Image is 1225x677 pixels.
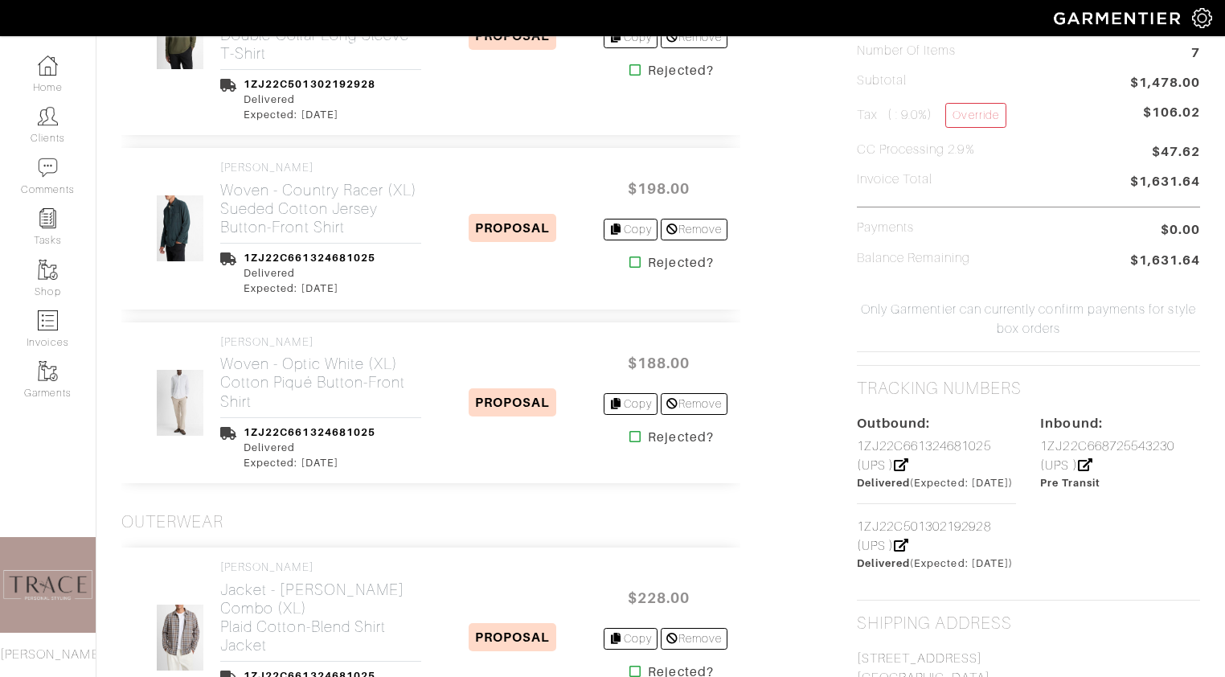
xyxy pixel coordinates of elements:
[220,560,421,574] h4: [PERSON_NAME]
[244,252,375,264] a: 1ZJ22C661324681025
[661,27,727,48] a: Remove
[661,628,727,650] a: Remove
[1143,103,1200,122] span: $106.02
[469,388,556,416] span: PROPOSAL
[1040,477,1100,489] span: Pre Transit
[1152,142,1200,164] span: $47.62
[220,581,421,654] h2: Jacket - [PERSON_NAME] Combo (XL) Plaid Cotton-Blend Shirt Jacket
[220,181,421,236] h2: Woven - Country Racer (XL) Sueded Cotton Jersey Button-Front Shirt
[244,455,375,470] div: Expected: [DATE]
[857,220,914,236] h5: Payments
[857,557,910,569] span: Delivered
[857,439,991,473] a: 1ZJ22C661324681025 (UPS )
[469,214,556,242] span: PROPOSAL
[220,161,421,174] h4: [PERSON_NAME]
[220,161,421,236] a: [PERSON_NAME] Woven - Country Racer (XL)Sueded Cotton Jersey Button-Front Shirt
[1161,220,1200,240] span: $0.00
[648,428,713,447] strong: Rejected?
[244,92,375,107] div: Delivered
[38,106,58,126] img: clients-icon-6bae9207a08558b7cb47a8932f037763ab4055f8c8b6bfacd5dc20c3e0201464.png
[220,560,421,654] a: [PERSON_NAME] Jacket - [PERSON_NAME] Combo (XL)Plaid Cotton-Blend Shirt Jacket
[857,142,975,158] h5: CC Processing 2.9%
[648,253,713,273] strong: Rejected?
[853,300,1204,338] span: Only Garmentier can currently confirm payments for style box orders
[857,475,1017,490] div: (Expected: [DATE])
[1130,73,1200,95] span: $1,478.00
[610,581,707,615] span: $228.00
[244,78,375,90] a: 1ZJ22C501302192928
[648,61,713,80] strong: Rejected?
[857,73,907,88] h5: Subtotal
[857,172,933,187] h5: Invoice Total
[610,171,707,206] span: $198.00
[1191,43,1200,65] span: 7
[857,519,991,553] a: 1ZJ22C501302192928 (UPS )
[945,103,1006,128] a: Override
[244,265,375,281] div: Delivered
[857,613,1013,634] h2: Shipping Address
[220,335,421,349] h4: [PERSON_NAME]
[244,107,375,122] div: Expected: [DATE]
[857,251,971,266] h5: Balance Remaining
[220,335,421,411] a: [PERSON_NAME] Woven - Optic White (XL)Cotton Piqué Button-Front Shirt
[1046,4,1192,32] img: garmentier-logo-header-white-b43fb05a5012e4ada735d5af1a66efaba907eab6374d6393d1fbf88cb4ef424d.png
[604,219,658,240] a: Copy
[1192,8,1212,28] img: gear-icon-white-bd11855cb880d31180b6d7d6211b90ccbf57a29d726f0c71d8c61bd08dd39cc2.png
[38,55,58,76] img: dashboard-icon-dbcd8f5a0b271acd01030246c82b418ddd0df26cd7fceb0bd07c9910d44c42f6.png
[661,393,727,415] a: Remove
[661,219,727,240] a: Remove
[857,477,910,489] span: Delivered
[38,361,58,381] img: garments-icon-b7da505a4dc4fd61783c78ac3ca0ef83fa9d6f193b1c9dc38574b1d14d53ca28.png
[610,346,707,380] span: $188.00
[38,310,58,330] img: orders-icon-0abe47150d42831381b5fb84f609e132dff9fe21cb692f30cb5eec754e2cba89.png
[1130,172,1200,194] span: $1,631.64
[244,281,375,296] div: Expected: [DATE]
[857,103,1006,128] h5: Tax ( : 9.0%)
[38,208,58,228] img: reminder-icon-8004d30b9f0a5d33ae49ab947aed9ed385cf756f9e5892f1edd6e32f2345188e.png
[220,355,421,410] h2: Woven - Optic White (XL) Cotton Piqué Button-Front Shirt
[156,604,205,671] img: d3fVC7kdrnyhhKxVBn1344m4
[121,512,223,532] h3: Outerwear
[857,556,1017,571] div: (Expected: [DATE])
[469,623,556,651] span: PROPOSAL
[857,43,957,59] h5: Number of Items
[857,414,1017,433] div: Outbound:
[604,628,658,650] a: Copy
[1040,439,1174,473] a: 1ZJ22C668725543230 (UPS )
[38,158,58,178] img: comment-icon-a0a6a9ef722e966f86d9cbdc48e553b5cf19dbc54f86b18d962a5391bc8f6eb6.png
[156,369,205,437] img: h1yRmcBVXrosMueTSmbCRfwn
[1130,251,1200,273] span: $1,631.64
[604,27,658,48] a: Copy
[1040,414,1200,433] div: Inbound:
[156,195,205,262] img: opxZErDkjXMUNEntEgtM8K87
[857,379,1022,399] h2: Tracking numbers
[604,393,658,415] a: Copy
[244,426,375,438] a: 1ZJ22C661324681025
[38,260,58,280] img: garments-icon-b7da505a4dc4fd61783c78ac3ca0ef83fa9d6f193b1c9dc38574b1d14d53ca28.png
[244,440,375,455] div: Delivered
